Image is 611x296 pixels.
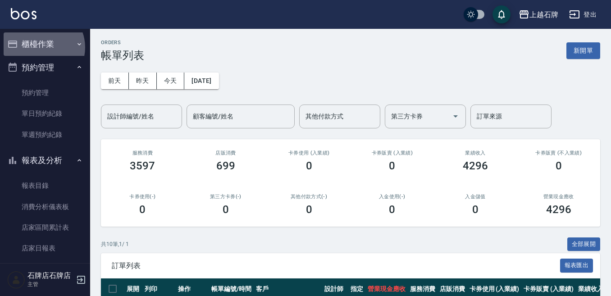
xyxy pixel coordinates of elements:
[4,82,87,103] a: 預約管理
[4,238,87,259] a: 店家日報表
[27,271,73,280] h5: 石牌店石牌店
[278,194,340,200] h2: 其他付款方式(-)
[448,109,463,123] button: Open
[515,5,562,24] button: 上越石牌
[4,124,87,145] a: 單週預約紀錄
[389,203,395,216] h3: 0
[445,194,506,200] h2: 入金儲值
[566,42,600,59] button: 新開單
[11,8,36,19] img: Logo
[463,159,488,172] h3: 4296
[101,40,144,46] h2: ORDERS
[157,73,185,89] button: 今天
[567,237,601,251] button: 全部展開
[528,150,589,156] h2: 卡券販賣 (不入業績)
[4,217,87,238] a: 店家區間累計表
[389,159,395,172] h3: 0
[4,196,87,217] a: 消費分析儀表板
[560,259,593,273] button: 報表匯出
[101,49,144,62] h3: 帳單列表
[4,259,87,279] a: 店家排行榜
[112,261,560,270] span: 訂單列表
[139,203,146,216] h3: 0
[7,271,25,289] img: Person
[306,159,312,172] h3: 0
[528,194,589,200] h2: 營業現金應收
[130,159,155,172] h3: 3597
[195,150,257,156] h2: 店販消費
[361,150,423,156] h2: 卡券販賣 (入業績)
[4,175,87,196] a: 報表目錄
[112,194,173,200] h2: 卡券使用(-)
[101,73,129,89] button: 前天
[112,150,173,156] h3: 服務消費
[565,6,600,23] button: 登出
[566,46,600,55] a: 新開單
[529,9,558,20] div: 上越石牌
[4,103,87,124] a: 單日預約紀錄
[472,203,479,216] h3: 0
[361,194,423,200] h2: 入金使用(-)
[492,5,511,23] button: save
[306,203,312,216] h3: 0
[27,280,73,288] p: 主管
[216,159,235,172] h3: 699
[546,203,571,216] h3: 4296
[445,150,506,156] h2: 業績收入
[223,203,229,216] h3: 0
[4,56,87,79] button: 預約管理
[4,149,87,172] button: 報表及分析
[278,150,340,156] h2: 卡券使用 (入業績)
[556,159,562,172] h3: 0
[560,261,593,269] a: 報表匯出
[101,240,129,248] p: 共 10 筆, 1 / 1
[4,32,87,56] button: 櫃檯作業
[129,73,157,89] button: 昨天
[184,73,219,89] button: [DATE]
[195,194,257,200] h2: 第三方卡券(-)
